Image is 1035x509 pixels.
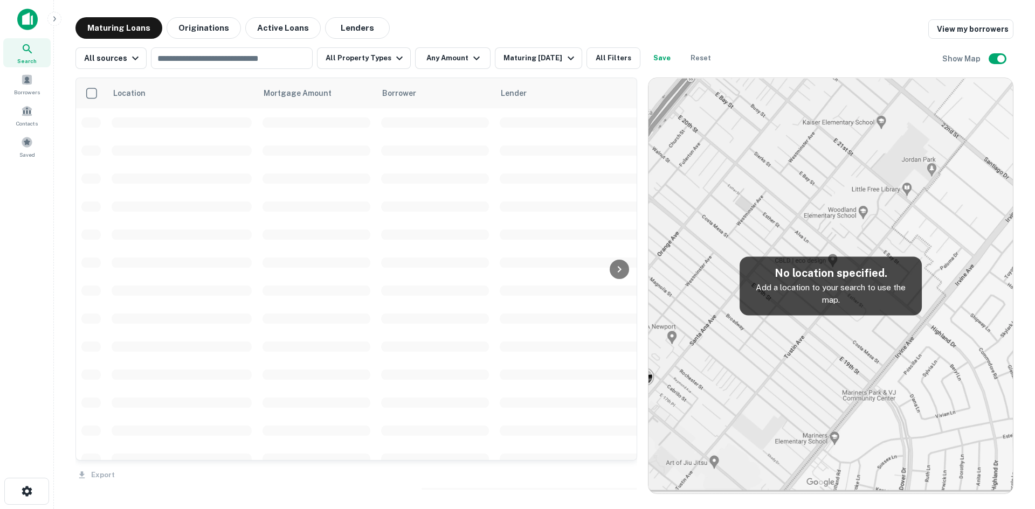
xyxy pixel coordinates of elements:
[3,132,51,161] a: Saved
[17,57,37,65] span: Search
[113,87,160,100] span: Location
[19,150,35,159] span: Saved
[75,17,162,39] button: Maturing Loans
[264,87,346,100] span: Mortgage Amount
[503,52,577,65] div: Maturing [DATE]
[3,101,51,130] a: Contacts
[325,17,390,39] button: Lenders
[245,17,321,39] button: Active Loans
[75,47,147,69] button: All sources
[3,38,51,67] a: Search
[928,19,1013,39] a: View my borrowers
[684,47,718,69] button: Reset
[748,281,913,306] p: Add a location to your search to use the map.
[106,78,257,108] th: Location
[17,9,38,30] img: capitalize-icon.png
[495,47,582,69] button: Maturing [DATE]
[645,47,679,69] button: Save your search to get updates of matches that match your search criteria.
[376,78,494,108] th: Borrower
[3,69,51,99] a: Borrowers
[257,78,376,108] th: Mortgage Amount
[586,47,640,69] button: All Filters
[16,119,38,128] span: Contacts
[14,88,40,96] span: Borrowers
[317,47,411,69] button: All Property Types
[167,17,241,39] button: Originations
[382,87,416,100] span: Borrower
[501,87,527,100] span: Lender
[942,53,982,65] h6: Show Map
[494,78,667,108] th: Lender
[981,423,1035,475] iframe: Chat Widget
[648,78,1013,493] img: map-placeholder.webp
[748,265,913,281] h5: No location specified.
[415,47,491,69] button: Any Amount
[84,52,142,65] div: All sources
